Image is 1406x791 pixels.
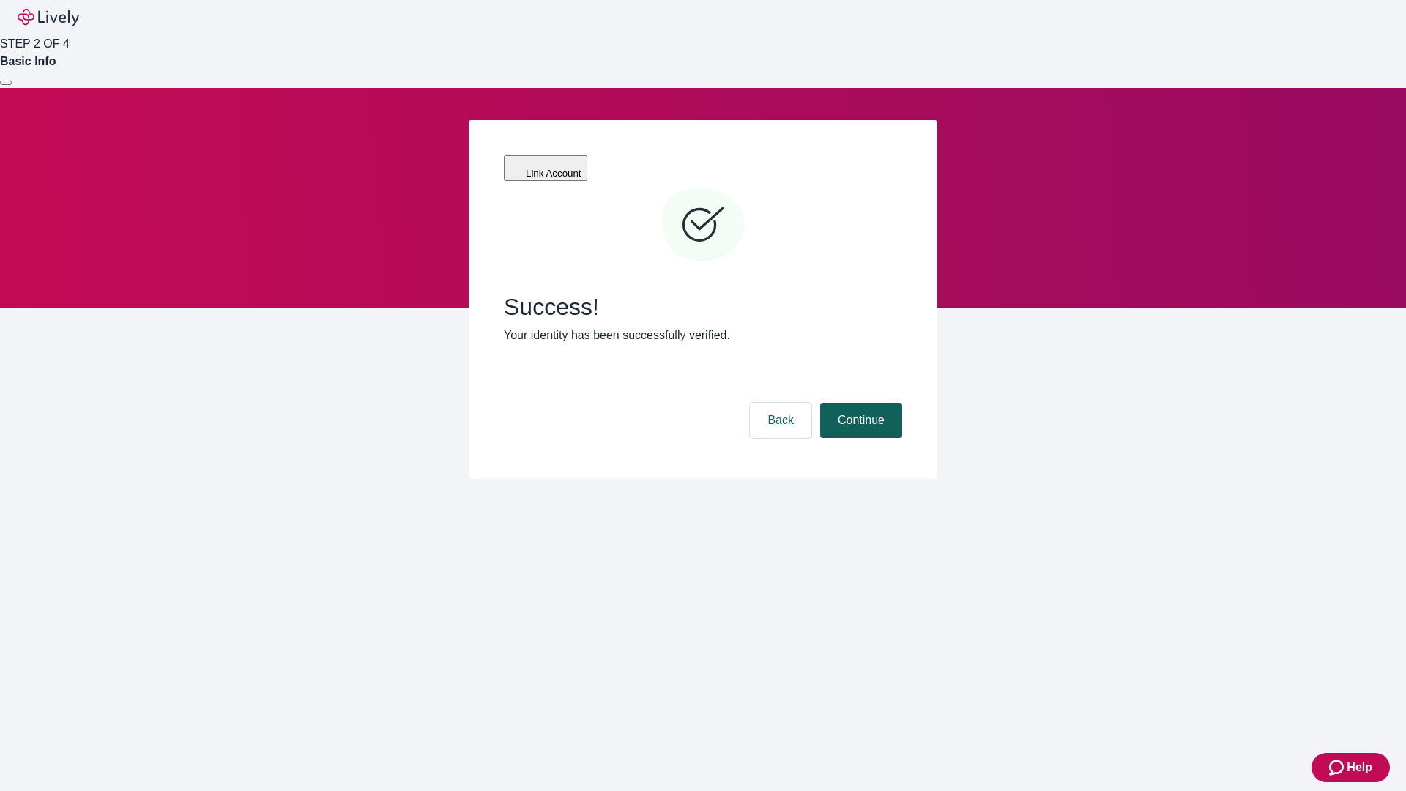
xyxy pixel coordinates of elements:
img: Lively [18,9,79,26]
button: Continue [820,403,902,438]
p: Your identity has been successfully verified. [504,327,902,344]
span: Help [1347,759,1372,776]
span: Success! [504,293,902,321]
svg: Checkmark icon [659,182,747,270]
svg: Zendesk support icon [1329,759,1347,776]
button: Link Account [504,155,587,181]
button: Back [750,403,811,438]
button: Zendesk support iconHelp [1312,753,1390,782]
